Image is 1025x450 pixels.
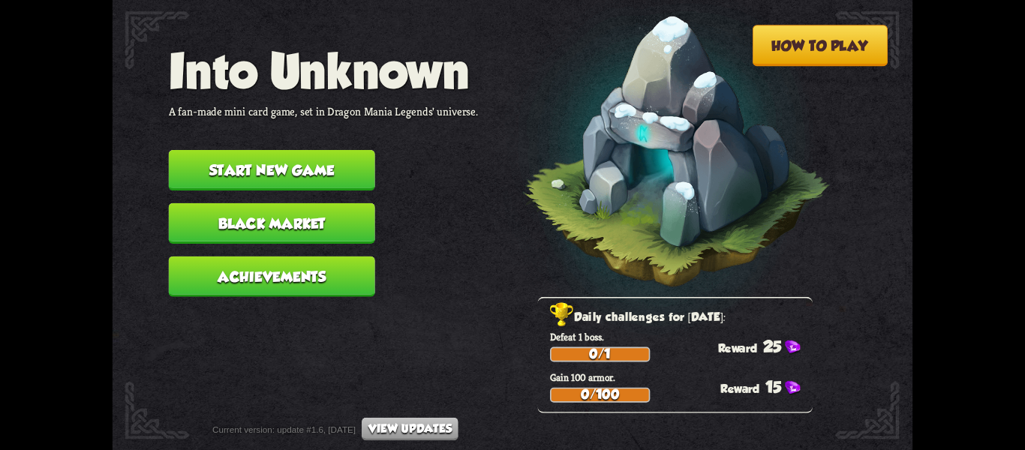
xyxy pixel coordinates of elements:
div: 0/100 [552,388,649,401]
p: Gain 100 armor. [550,371,813,385]
div: 0/1 [552,348,649,361]
div: 25 [718,337,813,355]
div: 15 [720,378,813,396]
h2: Daily challenges for [DATE]: [550,307,813,328]
img: Golden_Trophy_Icon.png [550,302,574,327]
h1: Into Unknown [169,43,478,97]
p: A fan-made mini card game, set in Dragon Mania Legends' universe. [169,104,478,118]
div: Current version: update #1.6, [DATE] [212,418,458,441]
button: Start new game [169,150,375,190]
button: Black Market [169,203,375,244]
button: How to play [753,25,888,66]
p: Defeat 1 boss. [550,331,813,344]
button: Achievements [169,256,375,297]
button: View updates [362,418,458,441]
